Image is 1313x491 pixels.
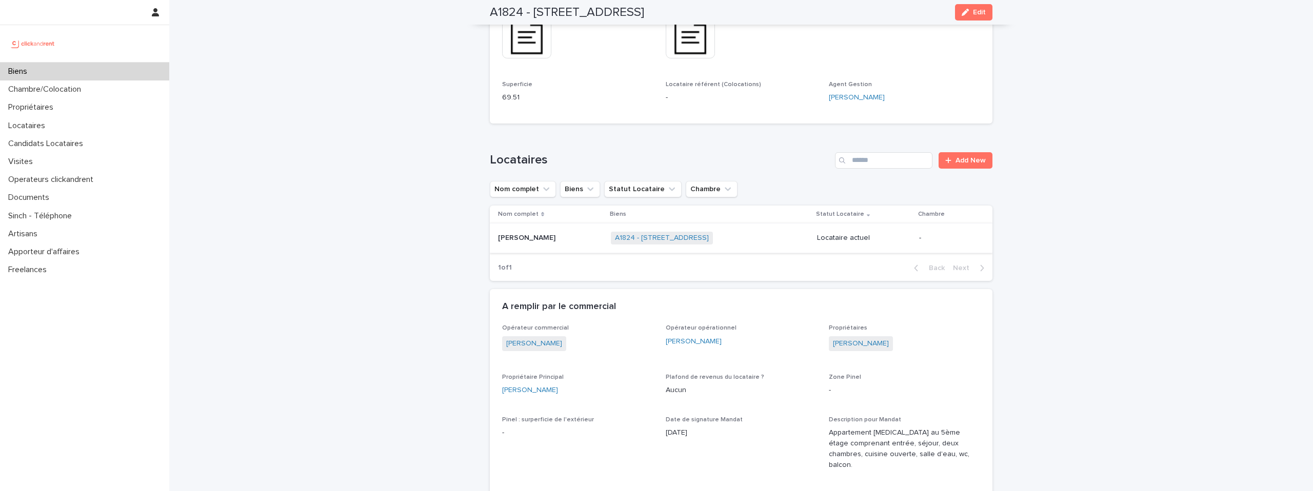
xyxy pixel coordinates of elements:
[4,265,55,275] p: Freelances
[835,152,932,169] input: Search
[4,175,102,185] p: Operateurs clickandrent
[4,229,46,239] p: Artisans
[4,211,80,221] p: Sinch - Téléphone
[490,5,644,20] h2: A1824 - [STREET_ADDRESS]
[686,181,738,197] button: Chambre
[4,139,91,149] p: Candidats Locataires
[955,4,992,21] button: Edit
[816,209,864,220] p: Statut Locataire
[4,247,88,257] p: Apporteur d'affaires
[560,181,600,197] button: Biens
[923,264,945,272] span: Back
[956,157,986,164] span: Add New
[502,417,594,423] span: Pinel : surperficie de l'extérieur
[502,81,532,88] span: Superficie
[918,209,945,220] p: Chambre
[4,103,62,112] p: Propriétaires
[949,263,992,273] button: Next
[829,81,872,88] span: Agent Gestion
[502,92,653,103] p: 69.51
[666,427,817,438] p: [DATE]
[666,385,817,396] p: Aucun
[829,427,980,470] p: Appartement [MEDICAL_DATA] au 5ème étage comprenant entrée, séjour, deux chambres, cuisine ouvert...
[4,67,35,76] p: Biens
[502,301,616,313] h2: A remplir par le commercial
[919,234,976,242] p: -
[502,325,569,331] span: Opérateur commercial
[502,427,653,438] p: -
[817,234,911,242] p: Locataire actuel
[4,157,41,167] p: Visites
[906,263,949,273] button: Back
[829,374,861,380] span: Zone Pinel
[829,417,901,423] span: Description pour Mandat
[829,325,867,331] span: Propriétaires
[610,209,626,220] p: Biens
[829,385,980,396] p: -
[4,193,57,202] p: Documents
[490,153,831,168] h1: Locataires
[490,255,520,280] p: 1 of 1
[502,374,564,380] span: Propriétaire Principal
[666,81,761,88] span: Locataire référent (Colocations)
[498,209,539,220] p: Nom complet
[506,338,562,349] a: [PERSON_NAME]
[666,325,737,331] span: Opérateur opérationnel
[829,92,885,103] a: [PERSON_NAME]
[4,121,53,131] p: Locataires
[973,9,986,16] span: Edit
[833,338,889,349] a: [PERSON_NAME]
[4,85,89,94] p: Chambre/Colocation
[498,232,558,242] p: [PERSON_NAME]
[939,152,992,169] a: Add New
[953,264,976,272] span: Next
[615,234,709,242] a: A1824 - [STREET_ADDRESS]
[490,223,992,253] tr: [PERSON_NAME][PERSON_NAME] A1824 - [STREET_ADDRESS] Locataire actuel-
[8,33,58,54] img: UCB0brd3T0yccxBKYDjQ
[666,92,817,103] p: -
[490,181,556,197] button: Nom complet
[604,181,682,197] button: Statut Locataire
[666,417,743,423] span: Date de signature Mandat
[666,374,764,380] span: Plafond de revenus du locataire ?
[502,385,558,396] a: [PERSON_NAME]
[666,336,722,347] a: [PERSON_NAME]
